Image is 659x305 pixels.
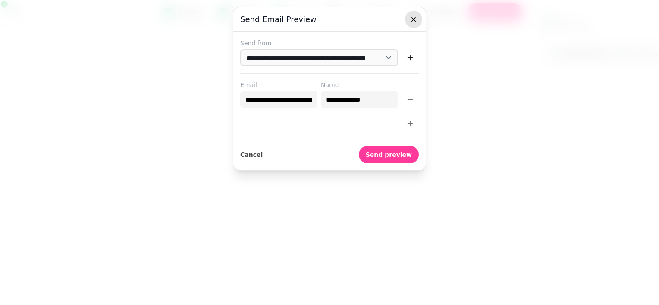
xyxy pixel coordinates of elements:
div: Keywords by Traffic [95,51,145,56]
button: Send preview [359,146,419,163]
img: tab_keywords_by_traffic_grey.svg [86,50,93,57]
img: website_grey.svg [14,22,21,29]
div: v 4.0.25 [24,14,42,21]
h3: Send email preview [240,14,419,25]
span: Cancel [240,152,263,158]
img: logo_orange.svg [14,14,21,21]
label: Email [240,81,317,89]
div: Domain Overview [33,51,77,56]
img: tab_domain_overview_orange.svg [23,50,30,57]
label: Send from [240,39,419,47]
span: Send preview [366,152,412,158]
label: Name [321,81,398,89]
button: Cancel [240,146,263,163]
div: Domain: [URL] [22,22,61,29]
